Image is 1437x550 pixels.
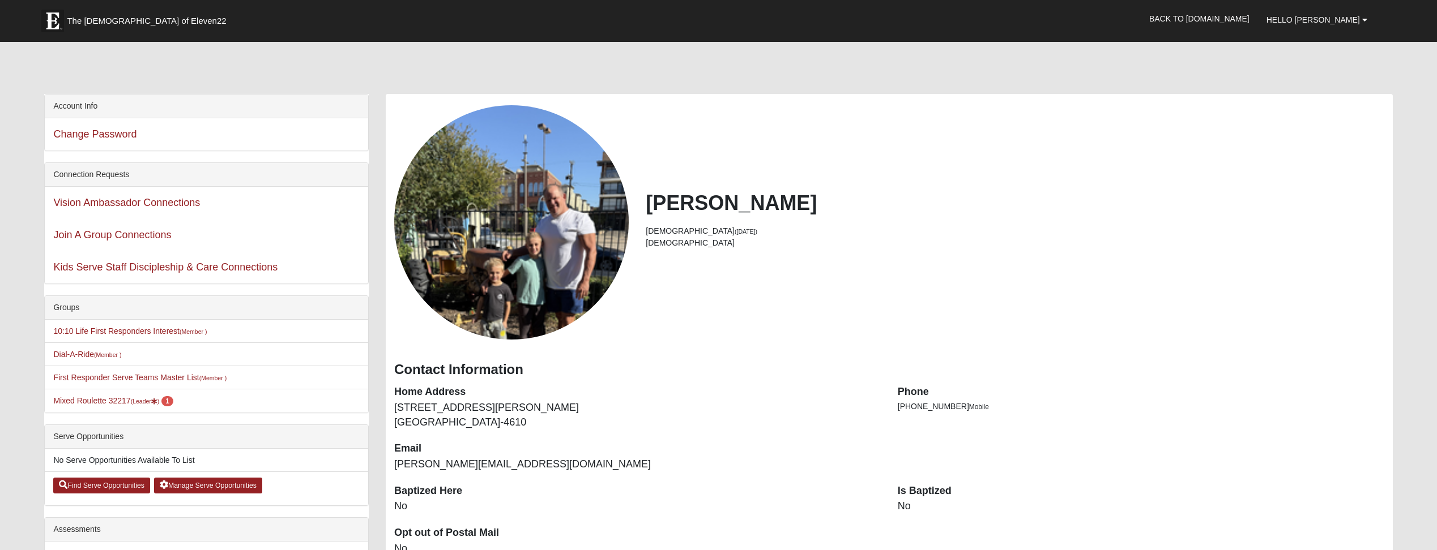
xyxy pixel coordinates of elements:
a: Join A Group Connections [53,229,171,240]
a: Manage Serve Opportunities [154,478,262,493]
div: Connection Requests [45,163,368,187]
a: 10:10 Life First Responders Interest(Member ) [53,326,207,336]
a: Hello [PERSON_NAME] [1258,6,1376,34]
a: First Responder Serve Teams Master List(Member ) [53,373,227,382]
small: ([DATE]) [735,228,757,235]
span: number of pending members [161,396,173,406]
li: [PHONE_NUMBER] [898,401,1384,412]
dd: [STREET_ADDRESS][PERSON_NAME] [GEOGRAPHIC_DATA]-4610 [394,401,881,429]
h2: [PERSON_NAME] [646,191,1384,215]
small: (Leader ) [131,398,160,405]
small: (Member ) [94,351,121,358]
a: Change Password [53,128,137,140]
a: Vision Ambassador Connections [53,197,200,208]
dt: Is Baptized [898,484,1384,499]
a: Dial-A-Ride(Member ) [53,350,121,359]
a: View Fullsize Photo [394,105,629,340]
dd: No [394,499,881,514]
a: Find Serve Opportunities [53,478,150,493]
span: The [DEMOGRAPHIC_DATA] of Eleven22 [67,15,226,27]
li: [DEMOGRAPHIC_DATA] [646,225,1384,237]
div: Assessments [45,518,368,542]
a: The [DEMOGRAPHIC_DATA] of Eleven22 [36,4,262,32]
li: No Serve Opportunities Available To List [45,449,368,472]
dt: Home Address [394,385,881,399]
h3: Contact Information [394,362,1384,378]
dt: Baptized Here [394,484,881,499]
div: Groups [45,296,368,320]
div: Serve Opportunities [45,425,368,449]
a: Back to [DOMAIN_NAME] [1141,5,1258,33]
dt: Email [394,441,881,456]
span: Hello [PERSON_NAME] [1267,15,1360,24]
dd: No [898,499,1384,514]
dd: [PERSON_NAME][EMAIL_ADDRESS][DOMAIN_NAME] [394,457,881,472]
a: Kids Serve Staff Discipleship & Care Connections [53,261,278,273]
small: (Member ) [199,375,227,381]
li: [DEMOGRAPHIC_DATA] [646,237,1384,249]
small: (Member ) [180,328,207,335]
dt: Opt out of Postal Mail [394,526,881,540]
dt: Phone [898,385,1384,399]
div: Account Info [45,94,368,118]
a: Mixed Roulette 32217(Leader) 1 [53,396,173,405]
img: Eleven22 logo [41,10,64,32]
span: Mobile [969,403,989,411]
